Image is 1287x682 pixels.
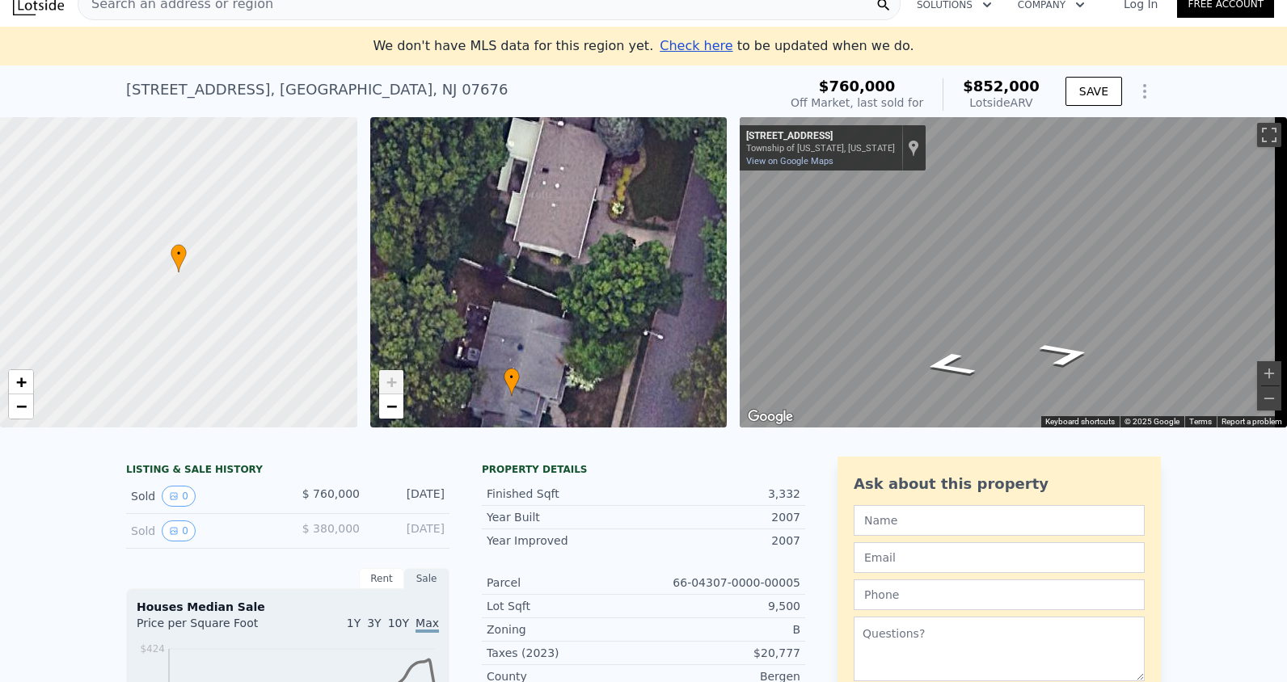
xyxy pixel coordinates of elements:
div: $20,777 [643,645,800,661]
div: • [504,368,520,396]
div: Zoning [487,621,643,638]
div: Off Market, last sold for [791,95,923,111]
span: $852,000 [963,78,1040,95]
span: Max [416,617,439,633]
span: $ 380,000 [302,522,360,535]
span: − [16,396,27,416]
span: 1Y [347,617,361,629]
div: Lotside ARV [963,95,1040,111]
div: [DATE] [373,520,445,541]
div: Sold [131,520,275,541]
button: Keyboard shortcuts [1045,416,1115,427]
tspan: $424 [140,643,165,655]
div: Map [740,117,1287,427]
div: Houses Median Sale [137,599,439,615]
a: Show location on map [908,139,919,157]
span: • [504,370,520,385]
button: Show Options [1129,75,1161,107]
span: $760,000 [819,78,896,95]
div: [STREET_ADDRESS] , [GEOGRAPHIC_DATA] , NJ 07676 [126,78,508,101]
div: B [643,621,800,638]
div: Sold [131,486,275,507]
div: [STREET_ADDRESS] [746,130,895,143]
div: 3,332 [643,486,800,502]
div: Sale [404,568,449,589]
div: 9,500 [643,598,800,614]
button: Zoom in [1257,361,1281,385]
span: + [386,372,396,392]
div: 2007 [643,509,800,525]
button: View historical data [162,486,196,507]
div: Property details [482,463,805,476]
a: Zoom in [379,370,403,394]
div: 2007 [643,533,800,549]
path: Go North, Walnut St [1017,336,1114,373]
a: Zoom out [9,394,33,419]
div: LISTING & SALE HISTORY [126,463,449,479]
span: • [171,246,187,261]
a: Report a problem [1222,417,1282,426]
div: Parcel [487,575,643,591]
span: + [16,372,27,392]
div: 66-04307-0000-00005 [643,575,800,591]
a: Zoom in [9,370,33,394]
div: Ask about this property [854,473,1145,495]
input: Phone [854,579,1145,610]
path: Go South, Walnut St [901,347,998,383]
div: Street View [740,117,1287,427]
span: 10Y [388,617,409,629]
div: Rent [359,568,404,589]
div: Year Built [487,509,643,525]
div: Price per Square Foot [137,615,288,641]
a: Terms (opens in new tab) [1189,417,1212,426]
button: Toggle fullscreen view [1257,123,1281,147]
input: Email [854,542,1145,573]
span: − [386,396,396,416]
input: Name [854,505,1145,536]
div: Lot Sqft [487,598,643,614]
img: Google [744,406,797,427]
div: Year Improved [487,533,643,549]
button: View historical data [162,520,196,541]
a: View on Google Maps [746,156,833,166]
a: Open this area in Google Maps (opens a new window) [744,406,797,427]
span: Check here [660,38,732,53]
a: Zoom out [379,394,403,419]
div: We don't have MLS data for this region yet. [373,36,914,56]
div: Finished Sqft [487,486,643,502]
div: Taxes (2023) [487,645,643,661]
div: • [171,244,187,272]
div: to be updated when we do. [660,36,914,56]
span: 3Y [367,617,381,629]
span: © 2025 Google [1125,417,1179,426]
button: SAVE [1065,77,1122,106]
span: $ 760,000 [302,487,360,500]
div: Township of [US_STATE], [US_STATE] [746,143,895,154]
div: [DATE] [373,486,445,507]
button: Zoom out [1257,386,1281,410]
